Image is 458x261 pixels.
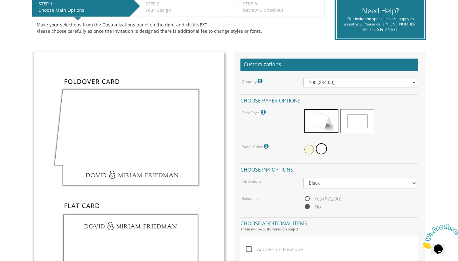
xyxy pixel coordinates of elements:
div: Need Help? [342,6,419,16]
div: STEP 3: [243,1,321,7]
label: Ink Options [242,179,261,184]
img: Chat attention grabber [3,3,42,28]
div: These will be customized on Step 2 [240,227,418,232]
label: Paper Color [242,142,270,151]
label: Card Style [242,108,267,116]
iframe: chat widget [419,221,458,251]
div: Review & Checkout [243,7,321,13]
h4: Choose ink options [240,163,418,174]
span: Address on Envelope [246,245,303,253]
div: Our invitation specialists are happy to assist you! Please call [PHONE_NUMBER] M-Th 9-5 Fr 9-1 EST [342,16,419,32]
label: Raised Ink [242,196,260,201]
h4: Choose additional items [240,217,418,228]
div: STEP 1: [38,1,126,7]
div: Choose Main Options [38,7,126,13]
span: Yes ($72.00) [303,195,341,203]
div: STEP 2: [145,1,224,7]
h2: Customizations [240,59,418,71]
div: Make your selections from the Customizations panel on the right and click NEXT Please choose care... [37,22,320,34]
h4: Choose paper options [240,94,418,105]
label: Quantity [242,77,264,85]
div: Your Design [145,7,224,13]
span: No [303,203,321,211]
